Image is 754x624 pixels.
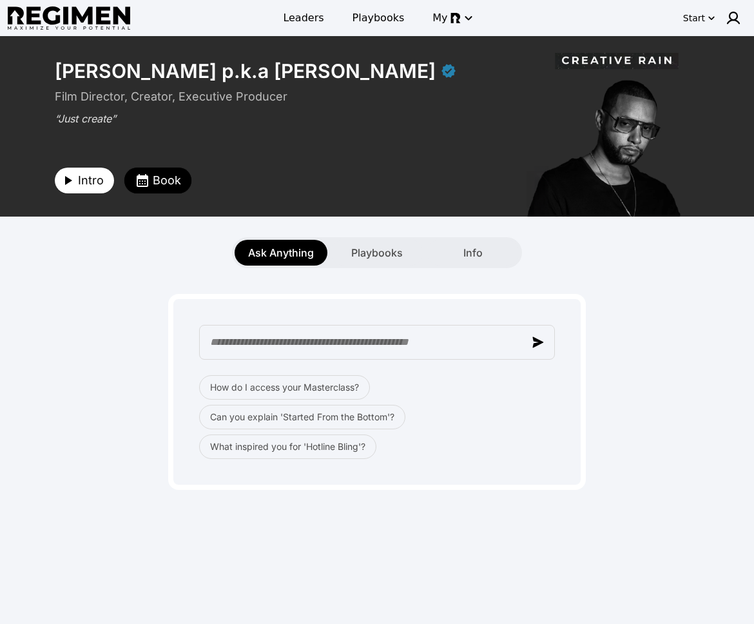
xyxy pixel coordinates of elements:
span: Info [463,245,483,260]
div: Verified partner - Julien Christian Lutz p.k.a Director X [441,63,456,79]
div: Film Director, Creator, Executive Producer [55,88,512,106]
span: Intro [78,171,104,190]
button: Info [427,240,519,266]
span: My [432,10,447,26]
span: Playbooks [351,245,403,260]
span: Playbooks [353,10,405,26]
button: Can you explain 'Started From the Bottom'? [199,405,405,429]
img: user icon [726,10,741,26]
span: Leaders [283,10,324,26]
div: Start [683,12,705,24]
button: How do I access your Masterclass? [199,375,370,400]
div: [PERSON_NAME] p.k.a [PERSON_NAME] [55,59,436,83]
button: My [425,6,478,30]
button: Start [681,8,718,28]
a: Leaders [275,6,331,30]
img: Regimen logo [8,6,130,30]
button: Ask Anything [235,240,327,266]
button: Intro [55,168,114,193]
span: Ask Anything [248,245,314,260]
button: Playbooks [331,240,423,266]
div: “Just create” [55,111,512,126]
a: Playbooks [345,6,412,30]
button: What inspired you for 'Hotline Bling'? [199,434,376,459]
span: Book [153,171,181,190]
img: send message [532,336,544,348]
button: Book [124,168,191,193]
